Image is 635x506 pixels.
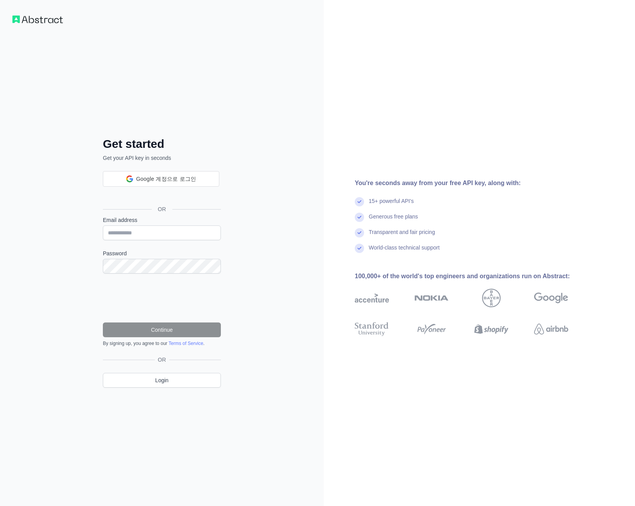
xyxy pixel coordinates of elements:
img: check mark [355,244,364,253]
p: Get your API key in seconds [103,154,221,162]
span: Google 계정으로 로그인 [136,175,196,183]
img: accenture [355,289,389,307]
div: Transparent and fair pricing [369,228,435,244]
img: check mark [355,197,364,206]
img: payoneer [415,321,449,338]
label: Password [103,250,221,257]
img: bayer [482,289,501,307]
div: World-class technical support [369,244,440,259]
img: google [534,289,568,307]
img: airbnb [534,321,568,338]
label: Email address [103,216,221,224]
span: OR [155,356,169,364]
div: By signing up, you agree to our . [103,340,221,347]
h2: Get started [103,137,221,151]
img: Workflow [12,16,63,23]
span: OR [152,205,172,213]
a: Login [103,373,221,388]
img: shopify [474,321,508,338]
iframe: Google 계정으로 로그인 버튼 [99,186,223,203]
iframe: reCAPTCHA [103,283,221,313]
a: Terms of Service [168,341,203,346]
img: nokia [415,289,449,307]
img: check mark [355,213,364,222]
div: You're seconds away from your free API key, along with: [355,178,593,188]
div: Generous free plans [369,213,418,228]
button: Continue [103,322,221,337]
div: 15+ powerful API's [369,197,414,213]
div: Google 계정으로 로그인 [103,171,219,187]
img: stanford university [355,321,389,338]
img: check mark [355,228,364,237]
div: 100,000+ of the world's top engineers and organizations run on Abstract: [355,272,593,281]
